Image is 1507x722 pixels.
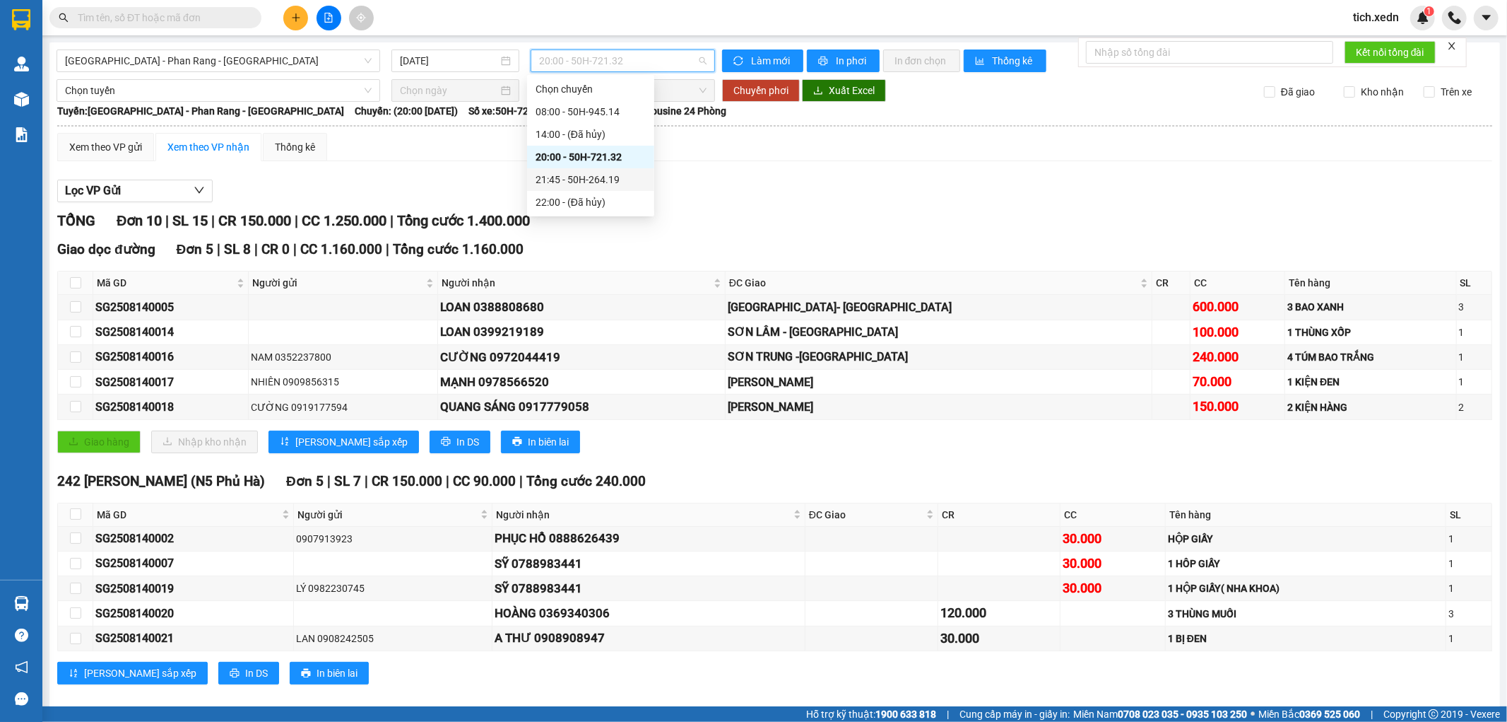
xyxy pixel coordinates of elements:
[251,349,435,365] div: NAM 0352237800
[993,53,1035,69] span: Thống kê
[65,182,121,199] span: Lọc VP Gửi
[95,373,246,391] div: SG2508140017
[1285,272,1456,295] th: Tên hàng
[1448,556,1489,571] div: 1
[975,56,987,67] span: bar-chart
[390,212,394,229] span: |
[93,320,249,345] td: SG2508140014
[526,473,646,489] span: Tổng cước 240.000
[283,6,308,30] button: plus
[93,295,249,320] td: SG2508140005
[495,529,803,548] div: PHỤC HỒ 0888626439
[1063,529,1163,549] div: 30.000
[95,530,291,547] div: SG2508140002
[1258,706,1360,722] span: Miền Bắc
[397,212,530,229] span: Tổng cước 1.400.000
[57,180,213,202] button: Lọc VP Gửi
[1435,84,1477,100] span: Trên xe
[1448,581,1489,596] div: 1
[1448,606,1489,622] div: 3
[495,629,803,648] div: A THƯ 0908908947
[938,503,1060,527] th: CR
[802,79,886,102] button: downloadXuất Excel
[875,709,936,720] strong: 1900 633 818
[95,580,291,598] div: SG2508140019
[733,56,745,67] span: sync
[57,241,155,257] span: Giao dọc đường
[1299,709,1360,720] strong: 0369 525 060
[355,103,458,119] span: Chuyến: (20:00 [DATE])
[468,103,548,119] span: Số xe: 50H-721.32
[495,604,803,623] div: HOÀNG 0369340306
[93,527,294,552] td: SG2508140002
[218,662,279,685] button: printerIn DS
[59,13,69,23] span: search
[1166,503,1446,527] th: Tên hàng
[1275,84,1320,100] span: Đã giao
[93,627,294,651] td: SG2508140021
[95,348,246,366] div: SG2508140016
[372,473,442,489] span: CR 150.000
[453,473,516,489] span: CC 90.000
[230,668,240,680] span: printer
[261,241,290,257] span: CR 0
[728,398,1150,416] div: [PERSON_NAME]
[1459,325,1489,340] div: 1
[93,601,294,626] td: SG2508140020
[65,50,372,71] span: Sài Gòn - Phan Rang - Ninh Sơn
[95,323,246,341] div: SG2508140014
[15,629,28,642] span: question-circle
[1287,374,1453,390] div: 1 KIỆN ĐEN
[1448,631,1489,646] div: 1
[1446,503,1492,527] th: SL
[1190,272,1285,295] th: CC
[1063,578,1163,598] div: 30.000
[245,665,268,681] span: In DS
[334,473,361,489] span: SL 7
[317,665,357,681] span: In biên lai
[211,212,215,229] span: |
[14,57,29,71] img: warehouse-icon
[194,185,205,196] span: down
[95,605,291,622] div: SG2508140020
[722,50,803,72] button: syncLàm mới
[539,50,706,71] span: 20:00 - 50H-721.32
[501,431,580,453] button: printerIn biên lai
[324,13,333,23] span: file-add
[1118,709,1247,720] strong: 0708 023 035 - 0935 103 250
[536,172,646,187] div: 21:45 - 50H-264.19
[728,348,1150,366] div: SƠN TRUNG -[GEOGRAPHIC_DATA]
[1168,531,1443,547] div: HỘP GIẤY
[167,139,249,155] div: Xem theo VP nhận
[65,80,372,101] span: Chọn tuyến
[728,373,1150,391] div: [PERSON_NAME]
[722,79,800,102] button: Chuyển phơi
[440,397,722,417] div: QUANG SÁNG 0917779058
[809,507,923,523] span: ĐC Giao
[218,212,291,229] span: CR 150.000
[69,139,142,155] div: Xem theo VP gửi
[959,706,1070,722] span: Cung cấp máy in - giấy in:
[97,507,279,523] span: Mã GD
[729,275,1137,291] span: ĐC Giao
[1417,11,1429,24] img: icon-new-feature
[57,105,344,117] b: Tuyến: [GEOGRAPHIC_DATA] - Phan Rang - [GEOGRAPHIC_DATA]
[15,692,28,706] span: message
[327,473,331,489] span: |
[165,212,169,229] span: |
[442,275,710,291] span: Người nhận
[400,83,498,98] input: Chọn ngày
[1459,299,1489,315] div: 3
[456,434,479,450] span: In DS
[1426,6,1431,16] span: 1
[1287,349,1453,365] div: 4 TÚM BAO TRẮNG
[836,53,868,69] span: In phơi
[536,149,646,165] div: 20:00 - 50H-721.32
[57,431,141,453] button: uploadGiao hàng
[1086,41,1333,64] input: Nhập số tổng đài
[365,473,368,489] span: |
[806,706,936,722] span: Hỗ trợ kỹ thuật:
[495,579,803,598] div: SỸ 0788983441
[440,322,722,342] div: LOAN 0399219189
[1459,349,1489,365] div: 1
